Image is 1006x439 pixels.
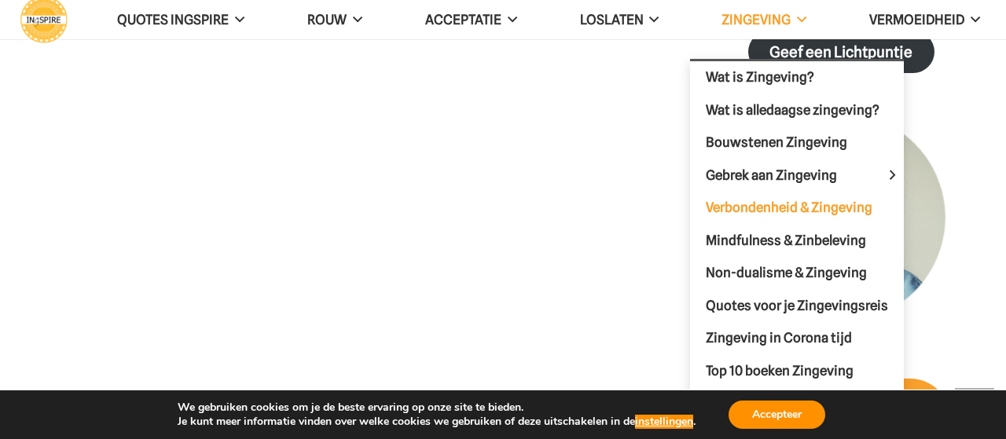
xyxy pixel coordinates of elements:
span: Wat is alledaagse zingeving? [706,101,879,117]
button: instellingen [635,415,693,429]
span: Non-dualisme & Zingeving [706,265,867,280]
span: ROUW [307,12,347,27]
span: Zingeving [721,12,791,27]
p: We gebruiken cookies om je de beste ervaring op onze site te bieden. [178,401,696,415]
a: Quotes voor je Zingevingsreis [690,289,904,322]
p: Je kunt meer informatie vinden over welke cookies we gebruiken of deze uitschakelen in de . [178,415,696,429]
a: Gebrek aan Zingeving [690,159,904,192]
a: Bouwstenen Zingeving [690,126,904,159]
a: Terug naar top [955,388,994,427]
a: Non-dualisme & Zingeving [690,257,904,290]
a: Geef een Lichtpuntje [748,31,934,74]
a: Zingeving in Corona tijd [690,322,904,355]
span: Acceptatie [425,12,501,27]
span: Top 10 boeken Zingeving [706,362,854,378]
span: VERMOEIDHEID [869,12,964,27]
a: Spiritualiteit & Zingeving [690,387,904,420]
a: Mindfulness & Zinbeleving [690,224,904,257]
span: Mindfulness & Zinbeleving [706,232,866,247]
span: Loslaten [580,12,644,27]
a: Wat is alledaagse zingeving? [690,93,904,126]
strong: Geef een Lichtpuntje [769,43,912,61]
span: Wat is Zingeving? [706,69,814,85]
span: Quotes voor je Zingevingsreis [706,297,888,313]
span: Bouwstenen Zingeving [706,134,847,150]
button: Accepteer [729,401,825,429]
a: Top 10 boeken Zingeving [690,354,904,387]
span: QUOTES INGSPIRE [117,12,229,27]
a: Wat is Zingeving? [690,61,904,94]
span: Zingeving in Corona tijd [706,330,852,346]
a: Verbondenheid & Zingeving [690,192,904,225]
span: Gebrek aan Zingeving [706,166,864,182]
span: Verbondenheid & Zingeving [706,199,872,215]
